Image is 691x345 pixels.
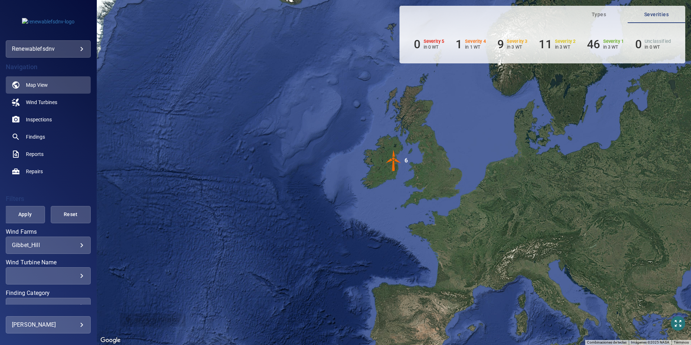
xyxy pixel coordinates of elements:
a: map active [6,76,91,94]
h6: 11 [539,37,552,51]
a: windturbines noActive [6,94,91,111]
li: Severity 4 [456,37,486,51]
h6: Severity 1 [603,39,624,44]
label: Wind Turbine Name [6,260,91,265]
span: Severities [632,10,681,19]
span: Imágenes ©2025 NASA [631,340,669,344]
span: Wind Turbines [26,99,57,106]
a: reports noActive [6,145,91,163]
h6: Severity 2 [555,39,576,44]
a: inspections noActive [6,111,91,128]
span: Repairs [26,168,43,175]
div: Wind Turbine Name [6,267,91,284]
a: repairs noActive [6,163,91,180]
li: Severity 2 [539,37,575,51]
p: in 0 WT [424,44,444,50]
li: Severity 5 [414,37,444,51]
h6: 0 [635,37,642,51]
a: Abre esta zona en Google Maps (se abre en una nueva ventana) [99,336,122,345]
h6: 9 [497,37,504,51]
span: Reset [60,210,82,219]
img: windFarmIconCat4.svg [383,150,405,171]
p: in 3 WT [603,44,624,50]
span: Reports [26,151,44,158]
div: Finding Category [6,298,91,315]
div: Gibbet_Hill [12,242,85,248]
span: Findings [26,133,45,140]
span: Apply [14,210,36,219]
img: renewablefsdnv-logo [22,18,74,25]
label: Wind Farms [6,229,91,235]
p: in 3 WT [555,44,576,50]
span: Map View [26,81,48,89]
div: Wind Farms [6,237,91,254]
a: Términos (se abre en una nueva pestaña) [674,340,689,344]
h6: Severity 4 [465,39,486,44]
div: renewablefsdnv [12,43,85,55]
a: findings noActive [6,128,91,145]
li: Severity 1 [587,37,624,51]
li: Severity Unclassified [635,37,671,51]
p: in 3 WT [507,44,528,50]
gmp-advanced-marker: 6 [383,150,405,172]
p: in 0 WT [645,44,671,50]
button: Combinaciones de teclas [587,340,627,345]
h6: 0 [414,37,420,51]
h6: Unclassified [645,39,671,44]
div: renewablefsdnv [6,40,91,58]
span: Types [574,10,623,19]
div: [PERSON_NAME] [12,319,85,331]
span: Inspections [26,116,52,123]
h6: 1 [456,37,462,51]
li: Severity 3 [497,37,528,51]
div: 6 [405,150,408,171]
img: Google [99,336,122,345]
p: in 1 WT [465,44,486,50]
h6: Severity 5 [424,39,444,44]
button: Apply [5,206,45,223]
h4: Filters [6,195,91,202]
button: Reset [51,206,91,223]
h6: 46 [587,37,600,51]
h6: Severity 3 [507,39,528,44]
label: Finding Category [6,290,91,296]
h4: Navigation [6,63,91,71]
